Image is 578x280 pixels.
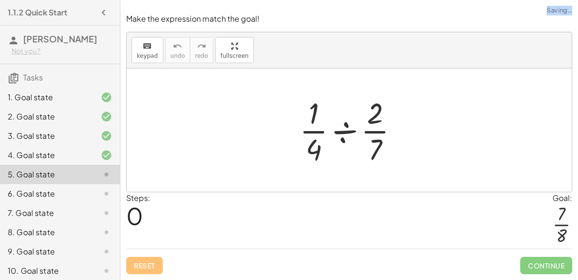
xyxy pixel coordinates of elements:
p: Make the expression match the goal! [126,13,572,25]
button: undoundo [165,37,190,63]
button: fullscreen [215,37,254,63]
span: redo [195,53,208,59]
i: Task not started. [101,246,112,257]
div: 4. Goal state [8,149,85,161]
div: 1. Goal state [8,92,85,103]
div: 6. Goal state [8,188,85,200]
div: 7. Goal state [8,207,85,219]
div: 5. Goal state [8,169,85,180]
i: Task finished and correct. [101,111,112,122]
span: fullscreen [221,53,249,59]
div: 10. Goal state [8,265,85,277]
i: Task not started. [101,265,112,277]
div: Not you? [12,46,112,56]
div: 2. Goal state [8,111,85,122]
button: keyboardkeypad [131,37,163,63]
div: 3. Goal state [8,130,85,142]
button: redoredo [190,37,213,63]
i: Task not started. [101,169,112,180]
div: Goal: [552,192,572,204]
i: Task finished and correct. [101,149,112,161]
i: undo [173,40,182,52]
span: keypad [137,53,158,59]
i: Task finished and correct. [101,92,112,103]
i: keyboard [143,40,152,52]
label: Steps: [126,193,150,203]
i: Task not started. [101,207,112,219]
h4: 1.1.2 Quick Start [8,7,67,18]
i: Task not started. [101,188,112,200]
span: Tasks [23,72,43,82]
span: undo [171,53,185,59]
i: Task not started. [101,227,112,238]
div: 9. Goal state [8,246,85,257]
span: 0 [126,201,143,230]
span: [PERSON_NAME] [23,33,97,44]
i: redo [197,40,206,52]
div: 8. Goal state [8,227,85,238]
i: Task finished and correct. [101,130,112,142]
span: Saving… [547,6,572,15]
